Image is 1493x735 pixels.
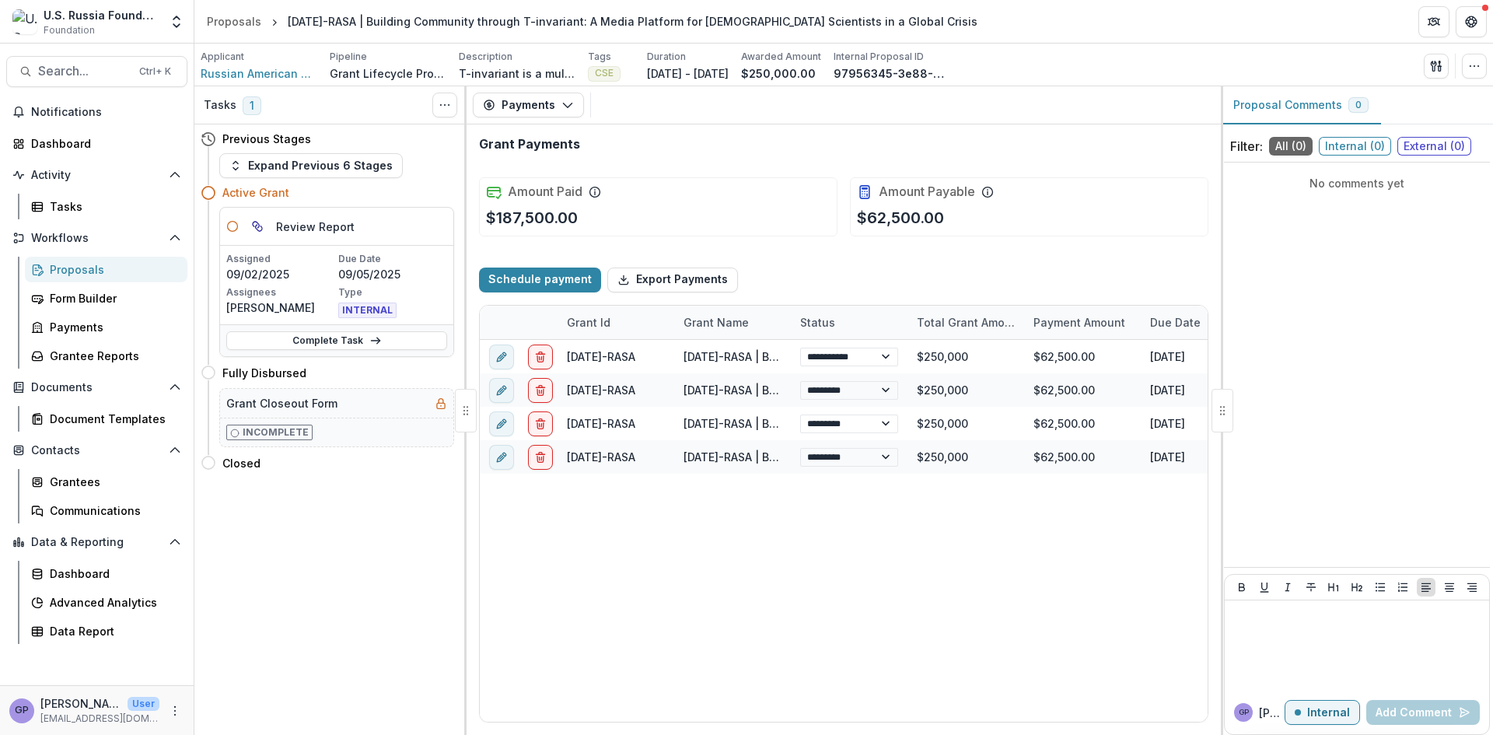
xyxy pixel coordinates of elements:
a: Proposals [201,10,267,33]
a: Grantees [25,469,187,495]
span: Notifications [31,106,181,119]
span: Foundation [44,23,95,37]
p: User [128,697,159,711]
button: Align Left [1417,578,1435,597]
div: Ctrl + K [136,63,174,80]
p: Grant Lifecycle Process [330,65,446,82]
button: Get Help [1456,6,1487,37]
div: Payment Amount [1024,314,1135,331]
span: Data & Reporting [31,536,163,549]
button: Underline [1255,578,1274,597]
div: $62,500.00 [1024,440,1141,474]
a: Proposals [25,257,187,282]
a: Dashboard [25,561,187,586]
p: [EMAIL_ADDRESS][DOMAIN_NAME] [40,712,159,726]
button: edit [489,411,514,436]
button: delete [528,411,553,436]
div: Advanced Analytics [50,594,175,611]
div: [DATE] [1141,340,1257,373]
div: Tasks [50,198,175,215]
div: U.S. Russia Foundation [44,7,159,23]
button: Align Right [1463,578,1481,597]
div: [DATE]-RASA [567,382,635,398]
div: $62,500.00 [1024,407,1141,440]
h5: Review Report [276,219,355,235]
div: Total Grant Amount [907,306,1024,339]
h3: Tasks [204,99,236,112]
button: Export Payments [607,268,738,292]
div: Due Date [1141,306,1257,339]
h4: Fully Disbursed [222,365,306,381]
span: All ( 0 ) [1269,137,1313,156]
p: Type [338,285,447,299]
a: Russian American Science Association [201,65,317,82]
button: Heading 2 [1348,578,1366,597]
div: [DATE] [1141,407,1257,440]
p: Incomplete [243,425,309,439]
p: Due Date [338,252,447,266]
p: 97956345-3e88-4fb6-9b45-5c88b2ef5cfa [834,65,950,82]
div: Gennady Podolny [1239,709,1249,716]
p: Assignees [226,285,335,299]
h4: Active Grant [222,184,289,201]
span: Contacts [31,444,163,457]
div: Grantees [50,474,175,490]
span: Activity [31,169,163,182]
p: $187,500.00 [486,206,578,229]
button: Open entity switcher [166,6,187,37]
div: Grant Id [558,306,674,339]
a: [DATE]-RASA | Building Community through T-invariant: A Media Platform for [DEMOGRAPHIC_DATA] Sci... [684,450,1373,464]
button: Internal [1285,700,1360,725]
button: edit [489,377,514,402]
button: Open Contacts [6,438,187,463]
div: [DATE] [1141,373,1257,407]
img: U.S. Russia Foundation [12,9,37,34]
div: Payment Amount [1024,306,1141,339]
p: [PERSON_NAME] P [1259,705,1285,721]
div: $250,000 [907,373,1024,407]
h4: Previous Stages [222,131,311,147]
a: Grantee Reports [25,343,187,369]
div: [DATE] [1141,440,1257,474]
div: Grant Name [674,306,791,339]
span: External ( 0 ) [1397,137,1471,156]
p: Applicant [201,50,244,64]
div: $62,500.00 [1024,373,1141,407]
nav: breadcrumb [201,10,984,33]
div: Dashboard [50,565,175,582]
span: Documents [31,381,163,394]
button: delete [528,377,553,402]
div: Grantee Reports [50,348,175,364]
div: Status [791,306,907,339]
span: Workflows [31,232,163,245]
a: Form Builder [25,285,187,311]
a: Tasks [25,194,187,219]
button: delete [528,444,553,469]
div: Document Templates [50,411,175,427]
button: edit [489,344,514,369]
button: Open Data & Reporting [6,530,187,555]
div: Due Date [1141,314,1210,331]
button: Ordered List [1393,578,1412,597]
button: Bold [1233,578,1251,597]
button: Partners [1418,6,1449,37]
h5: Grant Closeout Form [226,395,337,411]
p: Pipeline [330,50,367,64]
p: [PERSON_NAME] [40,695,121,712]
p: $62,500.00 [857,206,944,229]
button: Italicize [1278,578,1297,597]
div: Grant Id [558,314,620,331]
span: Internal ( 0 ) [1319,137,1391,156]
button: Open Workflows [6,226,187,250]
span: INTERNAL [338,303,397,318]
span: 1 [243,96,261,115]
div: Grant Name [674,314,758,331]
button: Strike [1302,578,1320,597]
a: Data Report [25,618,187,644]
h2: Amount Payable [879,184,975,199]
p: Tags [588,50,611,64]
button: edit [489,444,514,469]
a: Document Templates [25,406,187,432]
